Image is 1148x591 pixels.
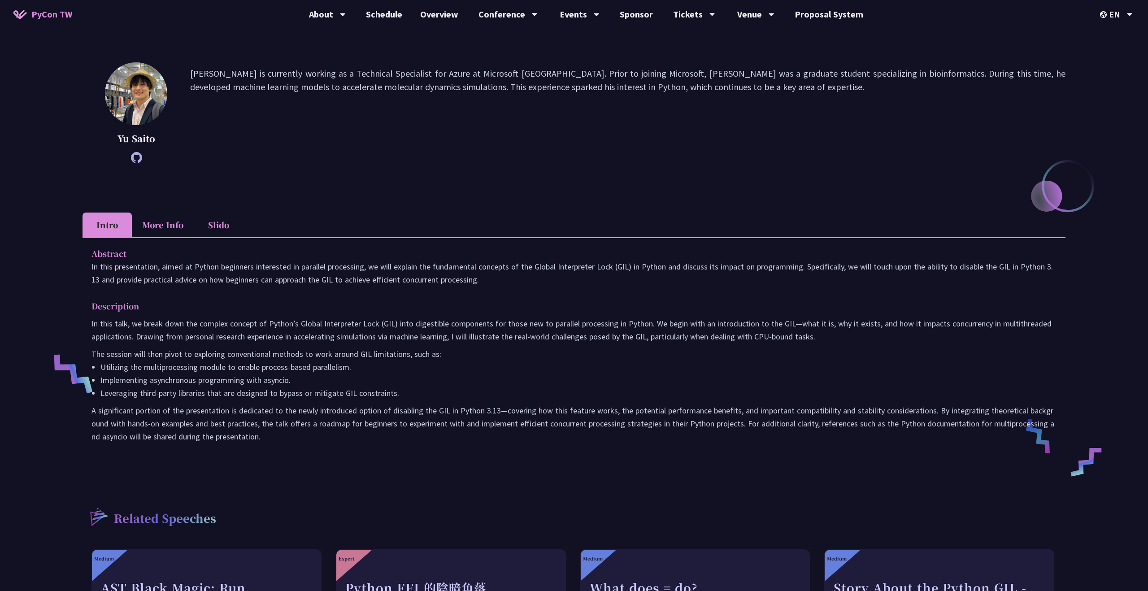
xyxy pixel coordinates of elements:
[94,555,114,562] div: Medium
[13,10,27,19] img: Home icon of PyCon TW 2025
[100,361,1057,374] li: Utilizing the multiprocessing module to enable process-based parallelism.
[91,300,1039,313] p: Description
[91,260,1057,286] p: In this presentation, aimed at Python beginners interested in parallel processing, we will explai...
[190,67,1065,159] p: [PERSON_NAME] is currently working as a Technical Specialist for Azure at Microsoft [GEOGRAPHIC_D...
[583,555,603,562] div: Medium
[132,213,194,237] li: More Info
[105,132,168,145] p: Yu Saito
[31,8,72,21] span: PyCon TW
[91,404,1057,443] p: A significant portion of the presentation is dedicated to the newly introduced option of disablin...
[1100,11,1109,18] img: Locale Icon
[827,555,847,562] div: Medium
[114,510,216,528] p: Related Speeches
[100,387,1057,400] li: Leveraging third-party libraries that are designed to bypass or mitigate GIL constraints.
[91,348,1057,361] p: The session will then pivot to exploring conventional methods to work around GIL limitations, suc...
[194,213,243,237] li: Slido
[100,374,1057,387] li: Implementing asynchronous programming with asyncio.
[91,247,1039,260] p: Abstract
[91,317,1057,343] p: In this talk, we break down the complex concept of Python’s Global Interpreter Lock (GIL) into di...
[4,3,81,26] a: PyCon TW
[77,495,120,538] img: r3.8d01567.svg
[339,555,354,562] div: Expert
[105,62,167,125] img: Yu Saito
[83,213,132,237] li: Intro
